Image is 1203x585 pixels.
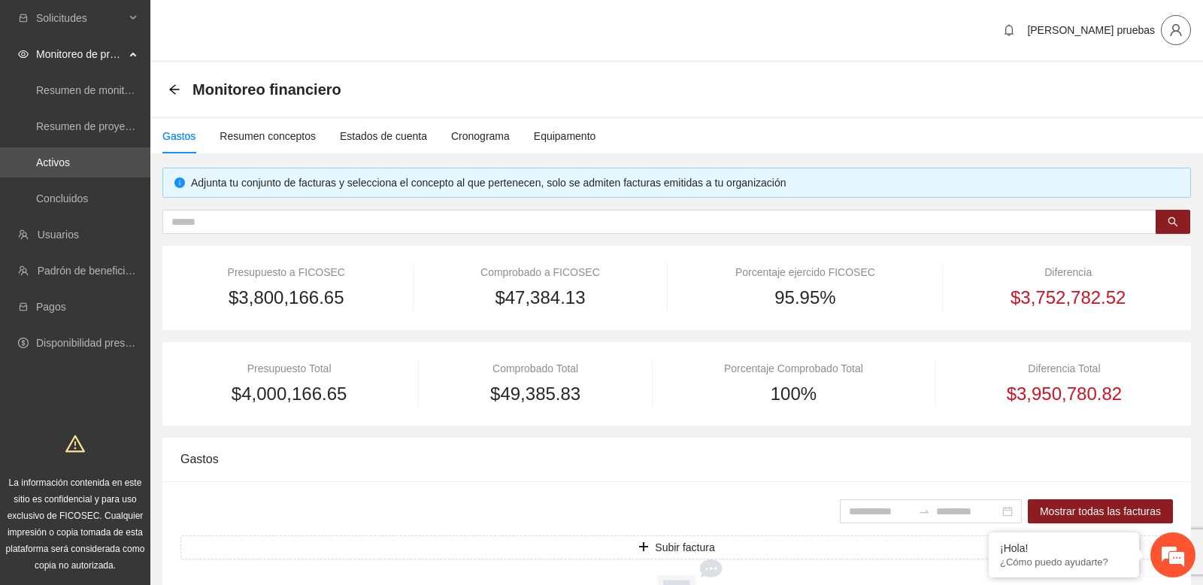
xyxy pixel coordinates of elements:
a: Usuarios [38,229,79,241]
span: 95.95% [774,283,835,312]
div: Gastos [180,438,1173,480]
div: Equipamento [534,128,596,144]
a: Padrón de beneficiarios [38,265,148,277]
span: info-circle [174,177,185,188]
div: Back [168,83,180,96]
span: Solicitudes [36,3,125,33]
span: [PERSON_NAME] pruebas [1027,24,1155,36]
div: Adjunta tu conjunto de facturas y selecciona el concepto al que pertenecen, solo se admiten factu... [191,174,1179,191]
span: Estamos en línea. [87,201,208,353]
span: swap-right [918,505,930,517]
button: search [1156,210,1190,234]
span: inbox [18,13,29,23]
textarea: Escriba su mensaje y pulse “Intro” [8,411,286,463]
div: Presupuesto Total [180,360,398,377]
span: $3,800,166.65 [229,283,344,312]
span: Monitoreo financiero [192,77,341,102]
div: Comprobado a FICOSEC [434,264,647,280]
div: Resumen conceptos [220,128,316,144]
a: Activos [36,156,70,168]
span: Monitoreo de proyectos [36,39,125,69]
div: Diferencia [963,264,1173,280]
span: 100% [771,380,817,408]
button: Mostrar todas las facturas [1028,499,1173,523]
p: ¿Cómo puedo ayudarte? [1000,556,1128,568]
span: $4,000,166.65 [232,380,347,408]
div: Porcentaje Comprobado Total [673,360,914,377]
span: warning [65,434,85,453]
div: Minimizar ventana de chat en vivo [247,8,283,44]
span: plus [638,541,649,553]
span: search [1168,217,1178,229]
div: Gastos [162,128,195,144]
a: Resumen de proyectos aprobados [36,120,197,132]
span: $3,950,780.82 [1007,380,1122,408]
span: Subir factura [655,539,714,556]
div: Cronograma [451,128,510,144]
span: Mostrar todas las facturas [1040,503,1161,520]
span: arrow-left [168,83,180,95]
span: eye [18,49,29,59]
div: Chatee con nosotros ahora [78,77,253,96]
span: $47,384.13 [495,283,585,312]
span: $3,752,782.52 [1011,283,1126,312]
span: La información contenida en este sitio es confidencial y para uso exclusivo de FICOSEC. Cualquier... [6,477,145,571]
span: to [918,505,930,517]
a: Concluidos [36,192,88,205]
div: Presupuesto a FICOSEC [180,264,392,280]
div: Comprobado Total [439,360,632,377]
a: Disponibilidad presupuestal [36,337,165,349]
a: Resumen de monitoreo [36,84,146,96]
div: Porcentaje ejercido FICOSEC [688,264,922,280]
button: plusSubir factura [180,535,1173,559]
span: bell [998,24,1020,36]
span: $49,385.83 [490,380,580,408]
button: bell [997,18,1021,42]
div: Estados de cuenta [340,128,427,144]
div: ¡Hola! [1000,542,1128,554]
span: user [1162,23,1190,37]
div: Diferencia Total [956,360,1173,377]
a: Pagos [36,301,66,313]
button: user [1161,15,1191,45]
